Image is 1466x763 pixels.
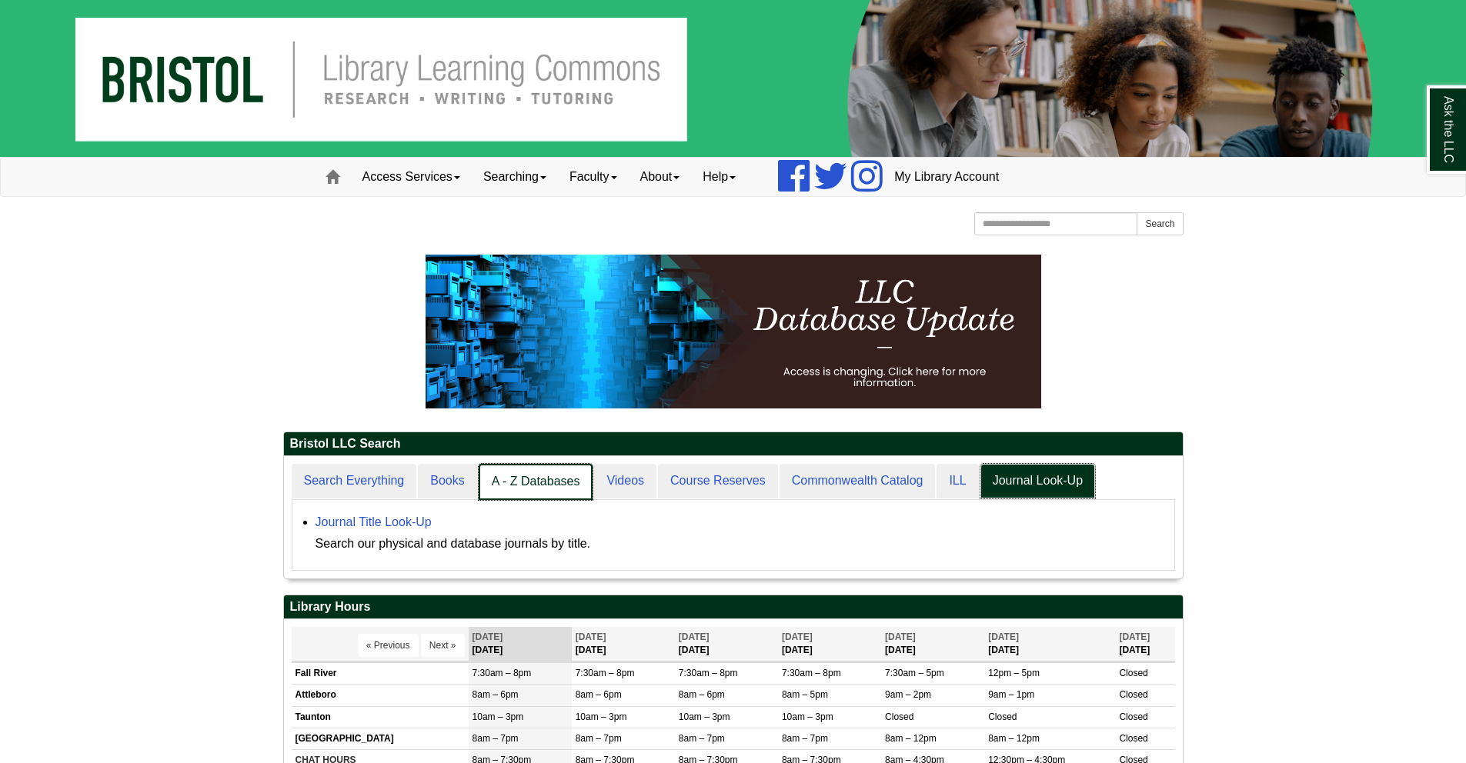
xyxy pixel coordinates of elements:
span: 9am – 1pm [988,689,1034,700]
a: Search Everything [292,464,417,498]
td: Fall River [292,663,469,685]
a: Commonwealth Catalog [780,464,936,498]
span: 8am – 6pm [576,689,622,700]
span: 10am – 3pm [679,711,730,722]
h2: Bristol LLC Search [284,432,1183,456]
div: Search our physical and database journals by title. [316,533,1167,555]
img: HTML tutorial [426,255,1041,408]
a: Videos [594,464,656,498]
span: 12pm – 5pm [988,668,1040,678]
span: 9am – 2pm [885,689,931,700]
a: Help [691,158,747,196]
span: 7:30am – 8pm [473,668,532,678]
span: 7:30am – 8pm [679,668,738,678]
a: Access Services [351,158,472,196]
span: 8am – 6pm [679,689,725,700]
span: [DATE] [1119,631,1150,642]
h2: Library Hours [284,595,1183,619]
button: « Previous [358,634,419,657]
a: Searching [472,158,558,196]
a: Faculty [558,158,629,196]
span: 7:30am – 5pm [885,668,944,678]
span: 8am – 5pm [782,689,828,700]
th: [DATE] [778,627,881,661]
span: [DATE] [576,631,606,642]
a: Journal Look-Up [980,464,1095,498]
th: [DATE] [572,627,675,661]
span: Closed [1119,689,1147,700]
span: 10am – 3pm [473,711,524,722]
span: 8am – 7pm [782,733,828,744]
td: [GEOGRAPHIC_DATA] [292,728,469,749]
span: 7:30am – 8pm [782,668,841,678]
span: 8am – 6pm [473,689,519,700]
a: Course Reserves [658,464,778,498]
a: Journal Title Look-Up [316,515,432,528]
th: [DATE] [984,627,1115,661]
a: My Library Account [883,158,1010,196]
span: [DATE] [679,631,710,642]
span: Closed [1119,733,1147,744]
span: Closed [1119,668,1147,678]
th: [DATE] [469,627,572,661]
span: [DATE] [988,631,1019,642]
a: About [629,158,692,196]
span: 8am – 12pm [885,733,937,744]
span: Closed [885,711,913,722]
a: A - Z Databases [479,464,593,500]
span: 8am – 7pm [473,733,519,744]
span: Closed [988,711,1017,722]
span: Closed [1119,711,1147,722]
td: Taunton [292,706,469,728]
span: 8am – 12pm [988,733,1040,744]
span: 8am – 7pm [576,733,622,744]
span: [DATE] [782,631,813,642]
span: [DATE] [885,631,916,642]
span: 10am – 3pm [576,711,627,722]
button: Search [1137,212,1183,235]
a: ILL [937,464,978,498]
span: 7:30am – 8pm [576,668,635,678]
span: [DATE] [473,631,503,642]
th: [DATE] [1115,627,1174,661]
td: Attleboro [292,685,469,706]
span: 8am – 7pm [679,733,725,744]
th: [DATE] [675,627,778,661]
button: Next » [421,634,465,657]
th: [DATE] [881,627,984,661]
a: Books [418,464,476,498]
span: 10am – 3pm [782,711,833,722]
